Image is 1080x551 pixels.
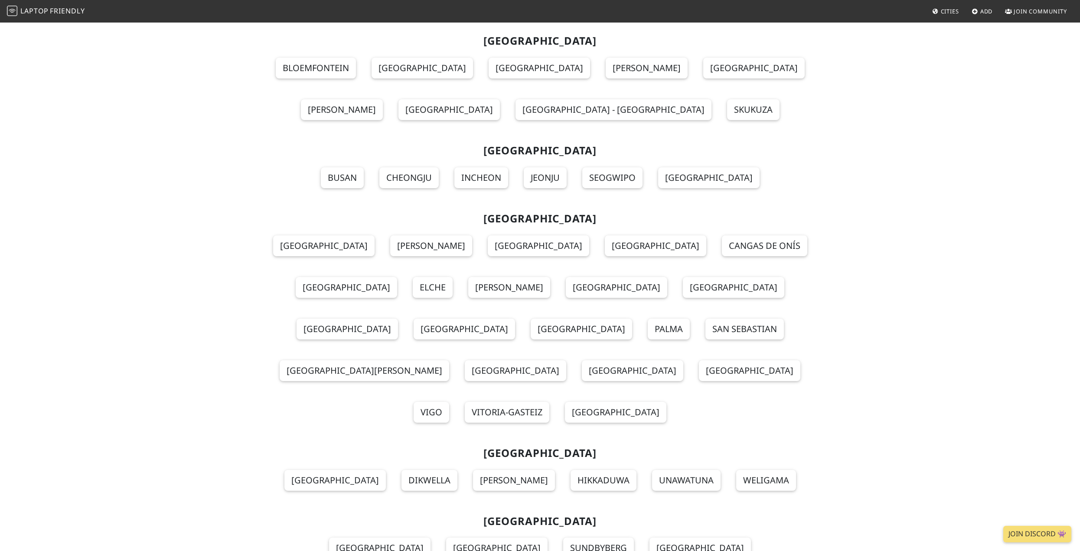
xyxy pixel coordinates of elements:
a: [GEOGRAPHIC_DATA] [683,277,784,298]
a: [GEOGRAPHIC_DATA] [565,402,666,423]
a: Join Discord 👾 [1003,526,1071,542]
a: Vitoria-Gasteiz [465,402,549,423]
a: [PERSON_NAME] [390,235,472,256]
h2: [GEOGRAPHIC_DATA] [259,447,821,460]
img: LaptopFriendly [7,6,17,16]
span: Laptop [20,6,49,16]
a: Cheongju [379,167,439,188]
a: Seogwipo [582,167,643,188]
a: [GEOGRAPHIC_DATA] [566,277,667,298]
span: Add [980,7,993,15]
a: Incheon [454,167,508,188]
a: [GEOGRAPHIC_DATA] [414,319,515,339]
a: [PERSON_NAME] [606,58,688,78]
a: Unawatuna [652,470,721,491]
span: Friendly [50,6,85,16]
a: [GEOGRAPHIC_DATA] [703,58,805,78]
a: Hikkaduwa [571,470,636,491]
a: LaptopFriendly LaptopFriendly [7,4,85,19]
h2: [GEOGRAPHIC_DATA] [259,515,821,528]
a: [GEOGRAPHIC_DATA] [531,319,632,339]
a: Busan [321,167,364,188]
a: Skukuza [727,99,780,120]
span: Cities [941,7,959,15]
a: [GEOGRAPHIC_DATA] [297,319,398,339]
a: [GEOGRAPHIC_DATA] [465,360,566,381]
a: Elche [413,277,453,298]
a: Jeonju [524,167,567,188]
a: Join Community [1002,3,1070,19]
a: [PERSON_NAME] [468,277,550,298]
h2: [GEOGRAPHIC_DATA] [259,212,821,225]
a: Palma [648,319,690,339]
a: [GEOGRAPHIC_DATA] [582,360,683,381]
a: [GEOGRAPHIC_DATA] [284,470,386,491]
a: [GEOGRAPHIC_DATA] [398,99,500,120]
a: Add [968,3,996,19]
a: [PERSON_NAME] [301,99,383,120]
a: Dikwella [401,470,457,491]
a: San Sebastian [705,319,784,339]
a: [GEOGRAPHIC_DATA] [296,277,397,298]
a: [PERSON_NAME] [473,470,555,491]
a: [GEOGRAPHIC_DATA] [699,360,800,381]
h2: [GEOGRAPHIC_DATA] [259,35,821,47]
a: Vigo [414,402,449,423]
a: [GEOGRAPHIC_DATA] [488,235,589,256]
a: [GEOGRAPHIC_DATA] [605,235,706,256]
a: [GEOGRAPHIC_DATA] [658,167,760,188]
h2: [GEOGRAPHIC_DATA] [259,144,821,157]
a: Cangas de Onís [722,235,807,256]
a: [GEOGRAPHIC_DATA][PERSON_NAME] [280,360,449,381]
a: [GEOGRAPHIC_DATA] [372,58,473,78]
a: [GEOGRAPHIC_DATA] - [GEOGRAPHIC_DATA] [516,99,711,120]
a: [GEOGRAPHIC_DATA] [273,235,375,256]
a: Cities [929,3,963,19]
a: Weligama [736,470,796,491]
a: [GEOGRAPHIC_DATA] [489,58,590,78]
a: Bloemfontein [276,58,356,78]
span: Join Community [1014,7,1067,15]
